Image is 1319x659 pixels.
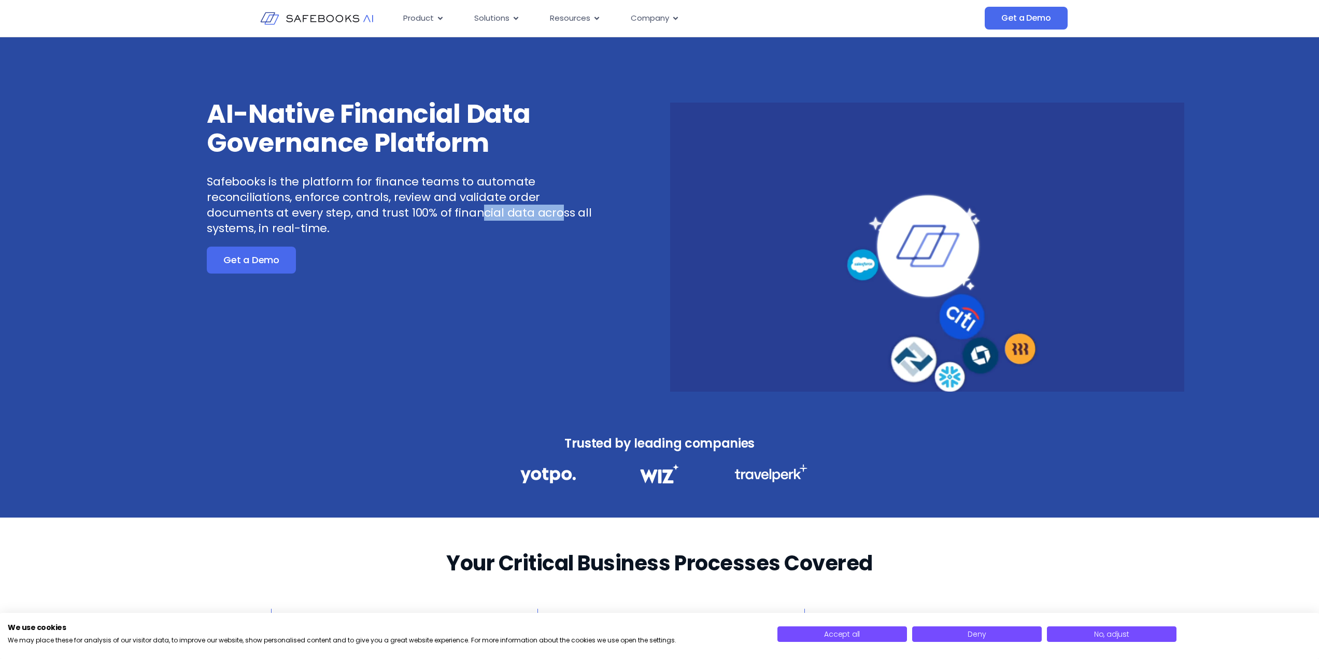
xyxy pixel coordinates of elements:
span: Resources [550,12,590,24]
span: Get a Demo [223,255,279,265]
span: Solutions [474,12,509,24]
img: Financial Data Governance 1 [520,464,576,486]
div: Menu Toggle [395,8,881,28]
h3: AI-Native Financial Data Governance Platform [207,99,592,157]
span: Accept all [824,629,860,639]
button: Deny all cookies [912,626,1042,642]
h2: Your Critical Business Processes Covered​​ [446,549,873,578]
h2: We use cookies [8,623,762,632]
img: Financial Data Governance 3 [734,464,807,482]
span: Product [403,12,434,24]
img: Financial Data Governance 2 [635,464,684,483]
a: Get a Demo [985,7,1067,30]
button: Adjust cookie preferences [1047,626,1176,642]
span: Company [631,12,669,24]
p: We may place these for analysis of our visitor data, to improve our website, show personalised co... [8,636,762,645]
button: Accept all cookies [777,626,907,642]
span: No, adjust [1094,629,1129,639]
span: Deny [968,629,986,639]
p: Safebooks is the platform for finance teams to automate reconciliations, enforce controls, review... [207,174,592,236]
span: Get a Demo [1001,13,1051,23]
h3: Trusted by leading companies [498,433,822,454]
a: Get a Demo [207,247,296,274]
nav: Menu [395,8,881,28]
